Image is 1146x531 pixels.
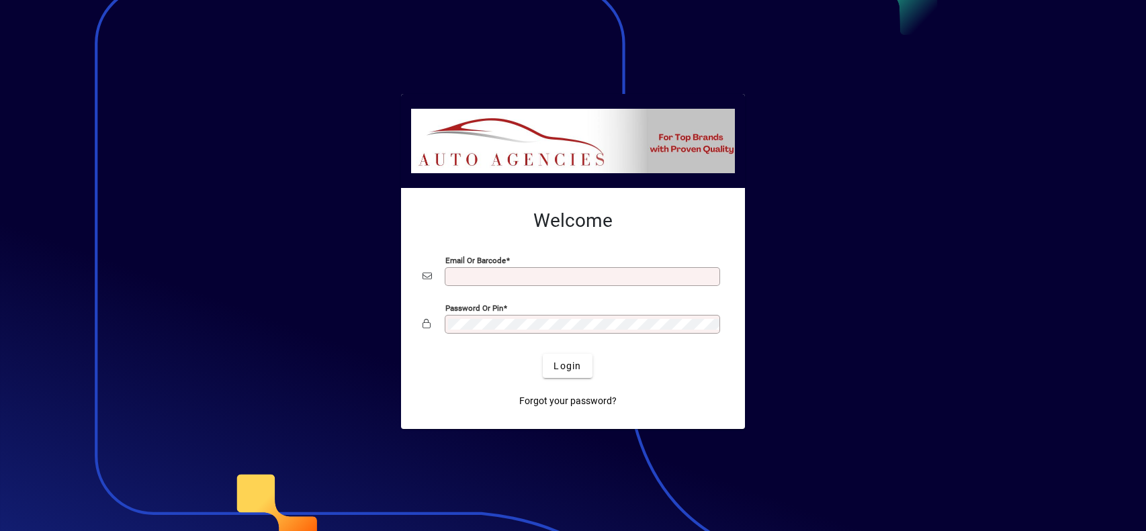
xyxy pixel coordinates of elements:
h2: Welcome [423,209,723,232]
mat-label: Password or Pin [445,303,503,313]
span: Forgot your password? [519,394,617,408]
a: Forgot your password? [514,389,622,413]
mat-label: Email or Barcode [445,256,506,265]
span: Login [554,359,581,373]
button: Login [543,354,592,378]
